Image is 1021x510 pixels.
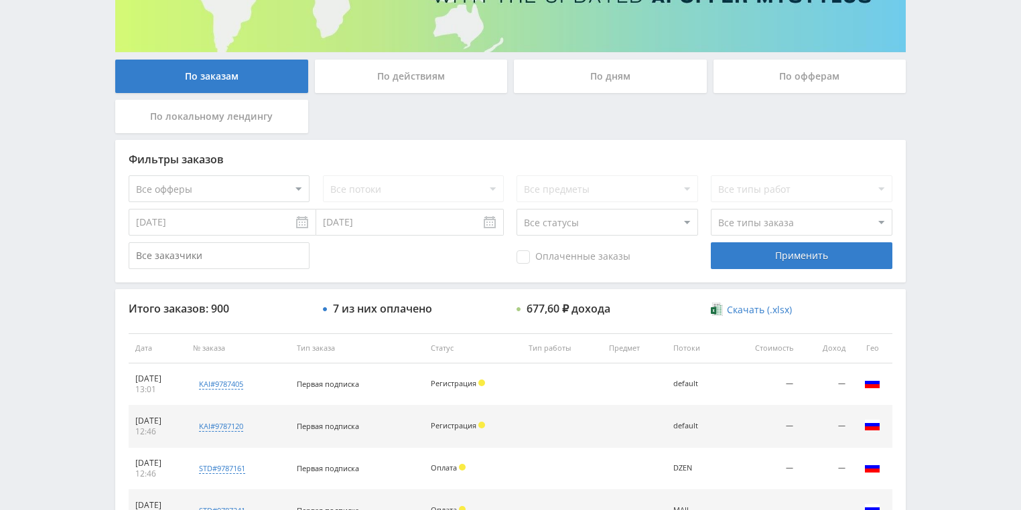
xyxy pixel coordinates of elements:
td: — [800,448,852,490]
span: Холд [478,422,485,428]
span: Скачать (.xlsx) [727,305,792,315]
div: По локальному лендингу [115,100,308,133]
div: 12:46 [135,426,180,437]
div: kai#9787120 [199,421,243,432]
th: Стоимость [725,333,800,363]
td: — [725,363,800,406]
div: 7 из них оплачено [333,303,432,315]
th: Тип работы [522,333,602,363]
div: По дням [514,60,707,93]
div: По офферам [713,60,906,93]
img: rus.png [864,459,880,475]
th: № заказа [186,333,290,363]
img: rus.png [864,417,880,433]
td: — [725,406,800,448]
td: — [800,406,852,448]
span: Оплаченные заказы [517,250,630,264]
th: Гео [852,333,892,363]
input: Все заказчики [129,242,310,269]
th: Доход [800,333,852,363]
div: Фильтры заказов [129,153,892,165]
div: default [673,422,718,430]
div: default [673,379,718,388]
th: Дата [129,333,186,363]
td: — [800,363,852,406]
span: Первая подписка [297,463,359,473]
span: Первая подписка [297,421,359,431]
div: [DATE] [135,416,180,426]
div: По действиям [315,60,508,93]
div: [DATE] [135,373,180,384]
div: DZEN [673,464,718,473]
div: std#9787161 [199,463,245,474]
div: 677,60 ₽ дохода [527,303,610,315]
span: Холд [478,379,485,386]
th: Тип заказа [290,333,424,363]
div: 12:46 [135,469,180,479]
th: Потоки [667,333,725,363]
span: Первая подписка [297,379,359,389]
div: Применить [711,242,892,269]
a: Скачать (.xlsx) [711,303,791,317]
span: Холд [459,464,466,471]
td: — [725,448,800,490]
div: [DATE] [135,458,180,469]
span: Оплата [431,462,457,473]
th: Статус [424,333,522,363]
span: Регистрация [431,420,476,430]
th: Предмет [602,333,667,363]
div: По заказам [115,60,308,93]
div: 13:01 [135,384,180,395]
span: Регистрация [431,378,476,388]
div: kai#9787405 [199,379,243,390]
img: xlsx [711,303,722,316]
div: Итого заказов: 900 [129,303,310,315]
img: rus.png [864,375,880,391]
